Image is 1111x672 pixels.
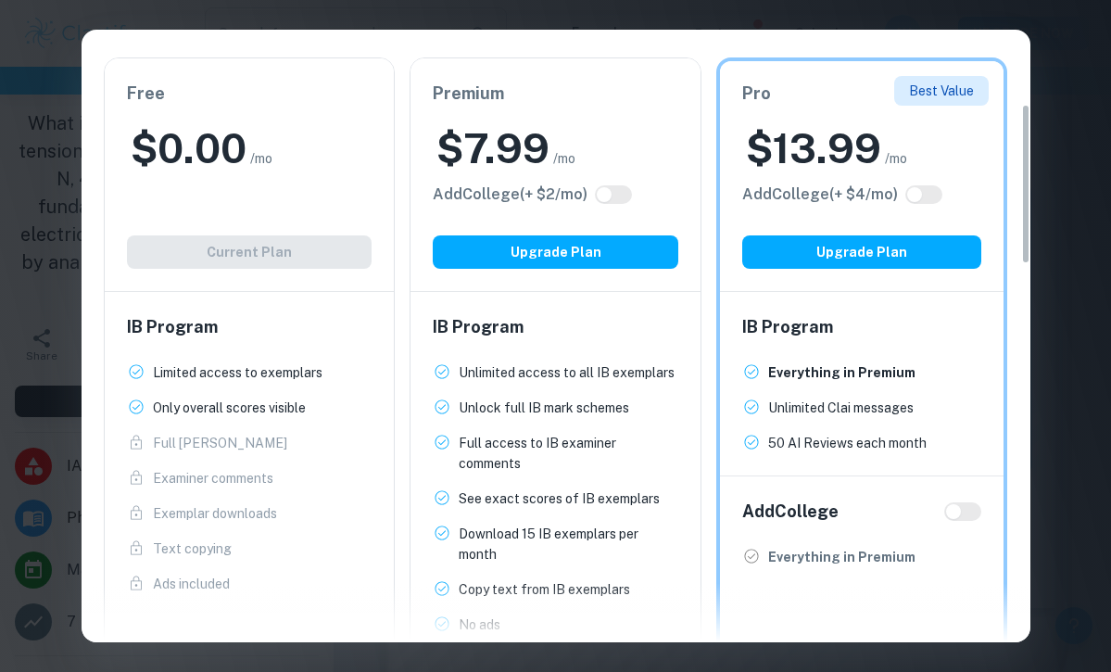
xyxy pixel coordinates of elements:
h6: Free [127,81,372,107]
p: Limited access to exemplars [153,362,322,383]
span: /mo [885,148,907,169]
span: /mo [250,148,272,169]
h6: Premium [433,81,678,107]
p: Everything in Premium [768,547,915,567]
span: /mo [553,148,575,169]
p: Text copying [153,539,232,559]
p: Full access to IB examiner comments [459,433,678,474]
p: Ads included [153,574,230,594]
p: Full [PERSON_NAME] [153,433,287,453]
h2: $ 7.99 [436,121,549,176]
h6: Add College [742,499,839,525]
h6: IB Program [433,314,678,340]
p: Everything in Premium [768,362,915,383]
p: Best Value [909,81,974,101]
p: Download 15 IB exemplars per month [459,524,678,564]
h6: Pro [742,81,982,107]
p: Copy text from IB exemplars [459,579,630,600]
p: Exemplar downloads [153,503,277,524]
p: Only overall scores visible [153,398,306,418]
p: Unlimited Clai messages [768,398,914,418]
p: 50 AI Reviews each month [768,433,927,453]
h2: $ 13.99 [746,121,881,176]
h6: IB Program [742,314,982,340]
h6: Click to see all the additional College features. [433,184,587,206]
button: Upgrade Plan [742,235,982,269]
p: See exact scores of IB exemplars [459,488,660,509]
p: Examiner comments [153,468,273,488]
button: Upgrade Plan [433,235,678,269]
p: Unlimited access to all IB exemplars [459,362,675,383]
p: Unlock full IB mark schemes [459,398,629,418]
h6: Click to see all the additional College features. [742,184,898,206]
h6: IB Program [127,314,372,340]
h2: $ 0.00 [131,121,246,176]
